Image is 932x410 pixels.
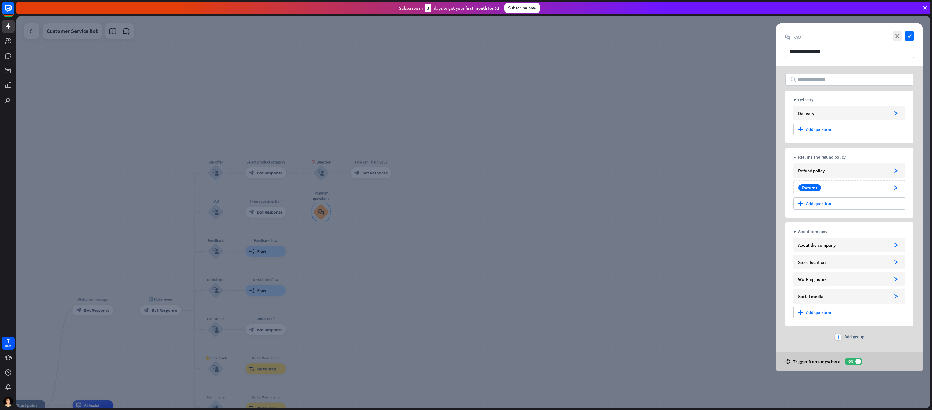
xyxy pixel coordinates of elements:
[844,334,864,340] span: Add group
[894,294,898,299] i: arrowhead_right
[798,154,846,160] div: Returns and refund policy
[798,242,888,248] div: About the company
[798,201,803,206] i: plus
[2,337,15,350] a: 7 days
[793,231,796,234] i: down
[793,123,905,135] div: Add question
[798,110,888,116] div: Delivery
[798,97,813,103] div: Delivery
[793,358,840,365] span: Trigger from anywhere
[798,276,888,282] div: Working hours
[798,184,821,191] span: Returns
[894,277,898,282] i: arrowhead_right
[425,4,431,12] div: 3
[893,185,898,190] i: arrowhead_right
[894,111,898,116] i: arrowhead_right
[5,344,11,348] div: days
[785,359,790,364] i: help
[905,31,914,41] i: check
[793,156,796,159] i: down
[798,259,888,265] div: Store location
[793,99,796,102] i: down
[5,2,23,21] button: Open LiveChat chat widget
[894,243,898,247] i: arrowhead_right
[793,197,905,210] div: Add question
[798,229,827,234] div: About company
[798,127,803,131] i: plus
[7,338,10,344] div: 7
[798,293,888,299] div: Social media
[894,260,898,264] i: arrowhead_right
[894,168,898,173] i: arrowhead_right
[793,34,801,40] span: FAQ
[399,4,500,12] div: Subscribe in days to get your first month for $1
[798,310,803,315] i: plus
[893,31,902,41] i: close
[504,3,540,13] div: Subscribe now
[846,359,855,364] span: ON
[836,335,840,339] i: plus
[785,34,790,40] i: block_faq
[793,306,905,318] div: Add question
[798,168,888,174] div: Refund policy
